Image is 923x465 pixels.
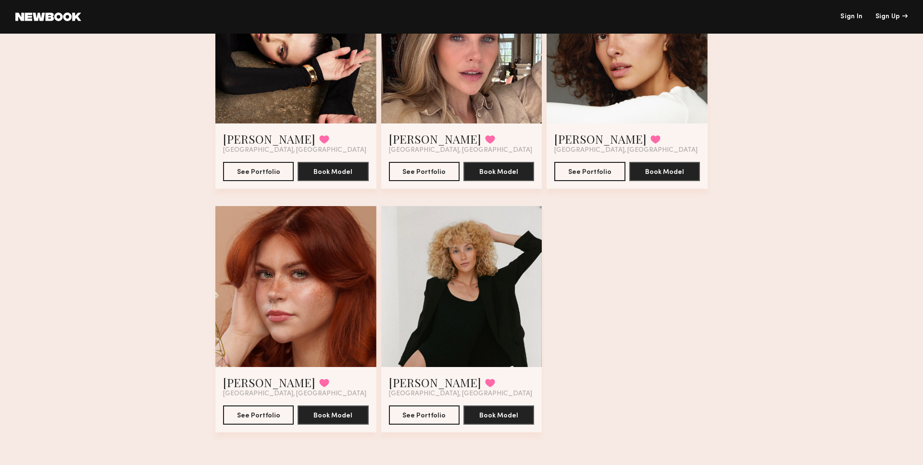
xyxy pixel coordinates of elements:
a: Book Model [298,167,368,175]
button: Book Model [298,405,368,425]
button: See Portfolio [554,162,625,181]
a: Book Model [298,411,368,419]
a: [PERSON_NAME] [389,375,481,390]
a: Sign In [840,13,862,20]
a: [PERSON_NAME] [554,131,647,147]
button: Book Model [298,162,368,181]
div: Sign Up [875,13,908,20]
button: Book Model [463,162,534,181]
span: [GEOGRAPHIC_DATA], [GEOGRAPHIC_DATA] [223,147,366,154]
a: [PERSON_NAME] [223,131,315,147]
span: [GEOGRAPHIC_DATA], [GEOGRAPHIC_DATA] [554,147,698,154]
button: See Portfolio [389,162,460,181]
button: Book Model [629,162,700,181]
button: See Portfolio [223,405,294,425]
a: [PERSON_NAME] [223,375,315,390]
a: [PERSON_NAME] [389,131,481,147]
button: Book Model [463,405,534,425]
a: Book Model [463,411,534,419]
button: See Portfolio [389,405,460,425]
span: [GEOGRAPHIC_DATA], [GEOGRAPHIC_DATA] [389,390,532,398]
span: [GEOGRAPHIC_DATA], [GEOGRAPHIC_DATA] [389,147,532,154]
button: See Portfolio [223,162,294,181]
span: [GEOGRAPHIC_DATA], [GEOGRAPHIC_DATA] [223,390,366,398]
a: Book Model [629,167,700,175]
a: Book Model [463,167,534,175]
